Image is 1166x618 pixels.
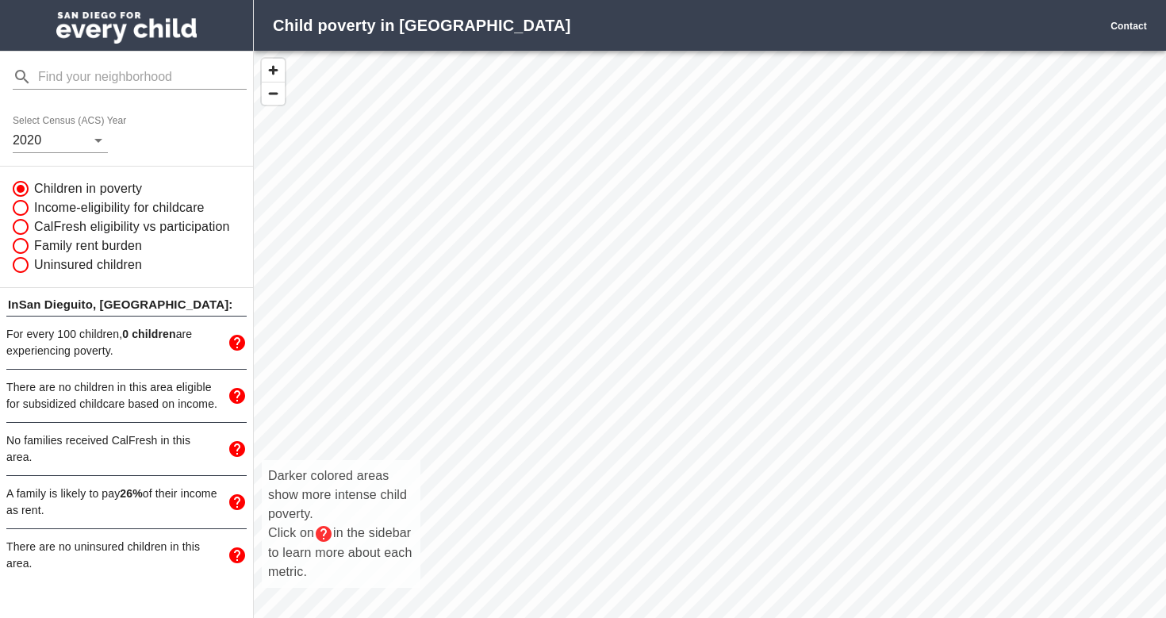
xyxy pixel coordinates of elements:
[6,529,247,582] div: There are no uninsured children in this area.
[6,476,247,528] div: A family is likely to pay26%of their income as rent.
[6,317,247,369] div: For every 100 children,0 childrenare experiencing poverty.
[120,487,142,500] strong: 26 %
[34,236,142,255] span: Family rent burden
[6,294,247,316] p: In San Dieguito , [GEOGRAPHIC_DATA]:
[6,540,200,570] span: There are no uninsured children in this area.
[6,423,247,475] div: No families received CalFresh in this area.
[6,381,217,410] span: There are no children in this area eligible for subsidized childcare based on income.
[13,117,132,126] label: Select Census (ACS) Year
[6,487,217,516] span: A family is likely to pay of their income as rent.
[1110,21,1147,32] a: Contact
[6,328,192,357] span: For every 100 children, are experiencing poverty.
[6,434,190,463] span: No families received CalFresh in this area.
[6,370,247,422] div: There are no children in this area eligible for subsidized childcare based on income.
[34,198,205,217] span: Income-eligibility for childcare
[34,217,230,236] span: CalFresh eligibility vs participation
[56,12,197,44] img: San Diego for Every Child logo
[13,128,108,153] div: 2020
[262,59,285,82] button: Zoom In
[273,17,570,34] strong: Child poverty in [GEOGRAPHIC_DATA]
[38,64,247,90] input: Find your neighborhood
[34,255,142,274] span: Uninsured children
[262,82,285,105] button: Zoom Out
[34,179,142,198] span: Children in poverty
[122,328,175,340] span: 0 children
[268,466,414,582] p: Darker colored areas show more intense child poverty. Click on in the sidebar to learn more about...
